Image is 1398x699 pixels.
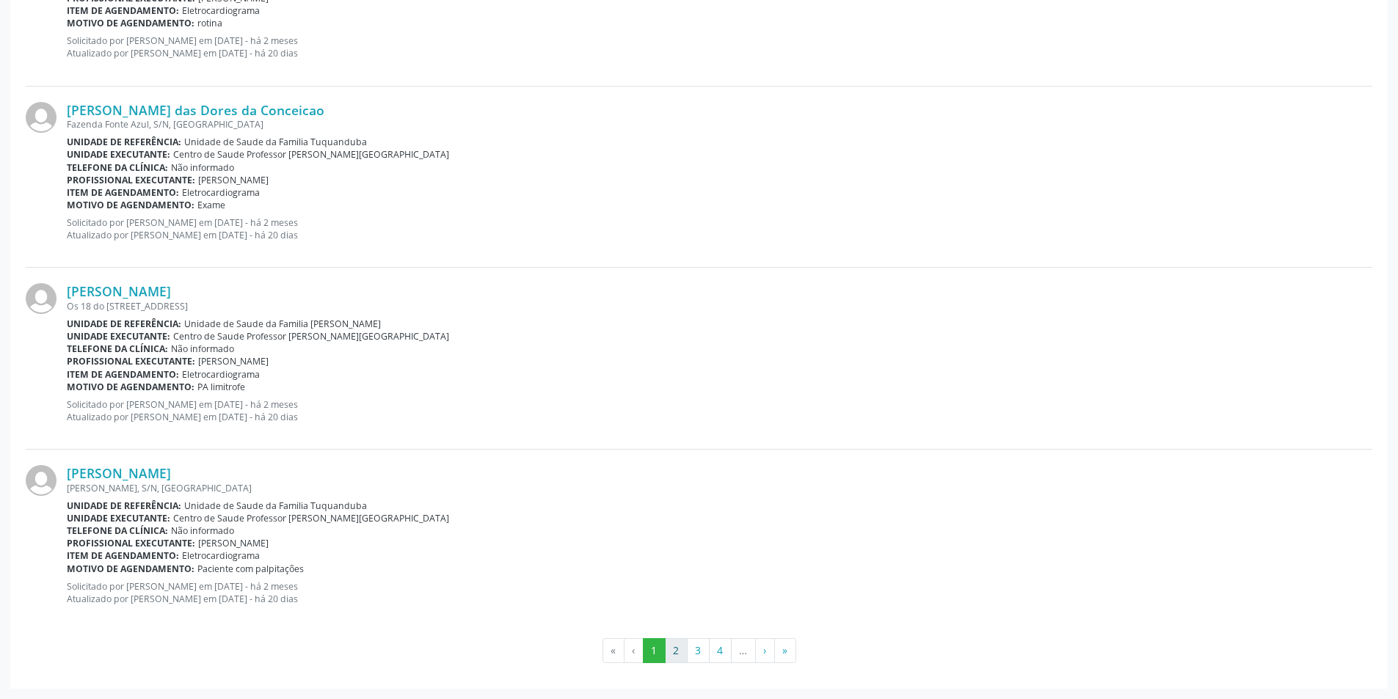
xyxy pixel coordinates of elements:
[67,216,1372,241] p: Solicitado por [PERSON_NAME] em [DATE] - há 2 meses Atualizado por [PERSON_NAME] em [DATE] - há 2...
[26,638,1372,663] ul: Pagination
[687,638,710,663] button: Go to page 3
[198,537,269,549] span: [PERSON_NAME]
[171,524,234,537] span: Não informado
[26,465,57,496] img: img
[67,300,1372,312] div: Os 18 do [STREET_ADDRESS]
[67,512,170,524] b: Unidade executante:
[26,283,57,314] img: img
[67,199,194,211] b: Motivo de agendamento:
[184,318,381,330] span: Unidade de Saude da Familia [PERSON_NAME]
[755,638,775,663] button: Go to next page
[173,330,449,343] span: Centro de Saude Professor [PERSON_NAME][GEOGRAPHIC_DATA]
[67,34,1372,59] p: Solicitado por [PERSON_NAME] em [DATE] - há 2 meses Atualizado por [PERSON_NAME] em [DATE] - há 2...
[198,355,269,367] span: [PERSON_NAME]
[67,580,1372,605] p: Solicitado por [PERSON_NAME] em [DATE] - há 2 meses Atualizado por [PERSON_NAME] em [DATE] - há 2...
[67,4,179,17] b: Item de agendamento:
[197,381,245,393] span: PA limitrofe
[67,174,195,186] b: Profissional executante:
[67,482,1372,494] div: [PERSON_NAME], S/N, [GEOGRAPHIC_DATA]
[171,343,234,355] span: Não informado
[774,638,796,663] button: Go to last page
[67,355,195,367] b: Profissional executante:
[197,17,222,29] span: rotina
[182,368,260,381] span: Eletrocardiograma
[67,148,170,161] b: Unidade executante:
[67,343,168,355] b: Telefone da clínica:
[67,283,171,299] a: [PERSON_NAME]
[67,318,181,330] b: Unidade de referência:
[67,161,168,174] b: Telefone da clínica:
[26,102,57,133] img: img
[643,638,666,663] button: Go to page 1
[182,4,260,17] span: Eletrocardiograma
[67,330,170,343] b: Unidade executante:
[67,136,181,148] b: Unidade de referência:
[67,524,168,537] b: Telefone da clínica:
[182,549,260,562] span: Eletrocardiograma
[197,563,304,575] span: Paciente com palpitações
[67,102,324,118] a: [PERSON_NAME] das Dores da Conceicao
[67,549,179,562] b: Item de agendamento:
[67,398,1372,423] p: Solicitado por [PERSON_NAME] em [DATE] - há 2 meses Atualizado por [PERSON_NAME] em [DATE] - há 2...
[67,186,179,199] b: Item de agendamento:
[67,381,194,393] b: Motivo de agendamento:
[67,118,1372,131] div: Fazenda Fonte Azul, S/N, [GEOGRAPHIC_DATA]
[67,368,179,381] b: Item de agendamento:
[67,499,181,512] b: Unidade de referência:
[197,199,225,211] span: Exame
[665,638,688,663] button: Go to page 2
[198,174,269,186] span: [PERSON_NAME]
[173,148,449,161] span: Centro de Saude Professor [PERSON_NAME][GEOGRAPHIC_DATA]
[67,17,194,29] b: Motivo de agendamento:
[709,638,732,663] button: Go to page 4
[173,512,449,524] span: Centro de Saude Professor [PERSON_NAME][GEOGRAPHIC_DATA]
[184,499,367,512] span: Unidade de Saude da Familia Tuquanduba
[67,465,171,481] a: [PERSON_NAME]
[67,537,195,549] b: Profissional executante:
[67,563,194,575] b: Motivo de agendamento:
[171,161,234,174] span: Não informado
[182,186,260,199] span: Eletrocardiograma
[184,136,367,148] span: Unidade de Saude da Familia Tuquanduba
